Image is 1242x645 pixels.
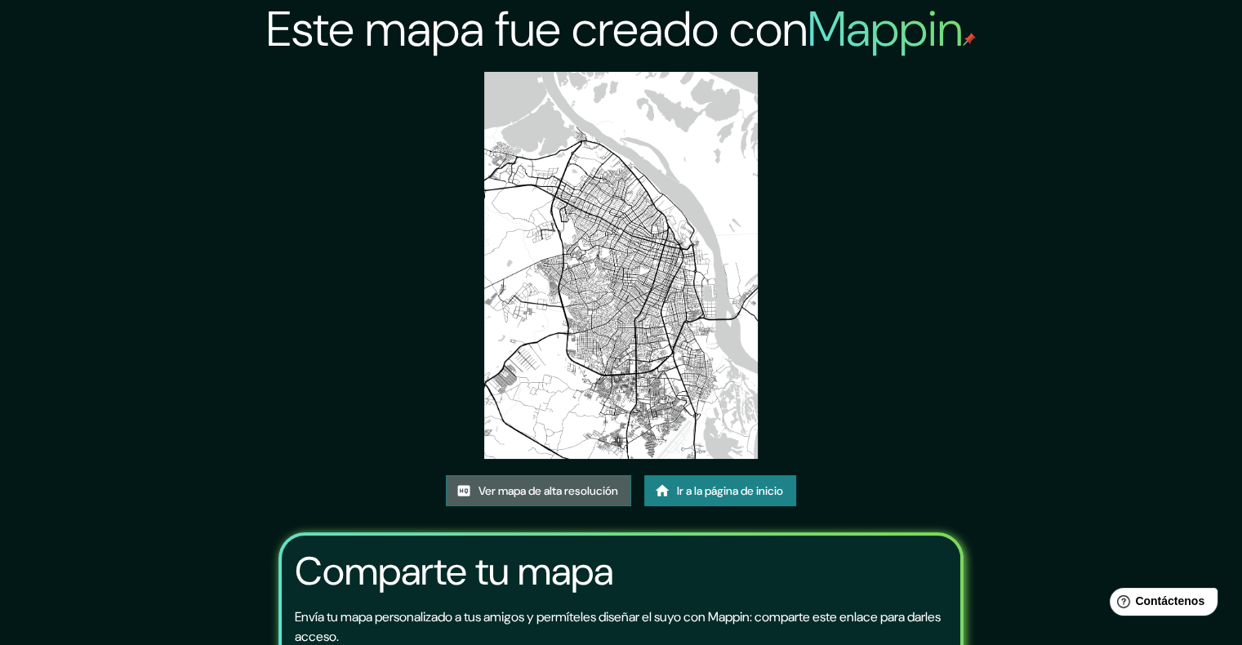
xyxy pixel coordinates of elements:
[644,475,796,506] a: Ir a la página de inicio
[484,72,758,459] img: mapa creado
[295,608,941,645] font: Envía tu mapa personalizado a tus amigos y permíteles diseñar el suyo con Mappin: comparte este e...
[963,33,976,46] img: pin de mapeo
[479,483,618,498] font: Ver mapa de alta resolución
[1097,581,1224,627] iframe: Lanzador de widgets de ayuda
[295,545,613,597] font: Comparte tu mapa
[446,475,631,506] a: Ver mapa de alta resolución
[677,483,783,498] font: Ir a la página de inicio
